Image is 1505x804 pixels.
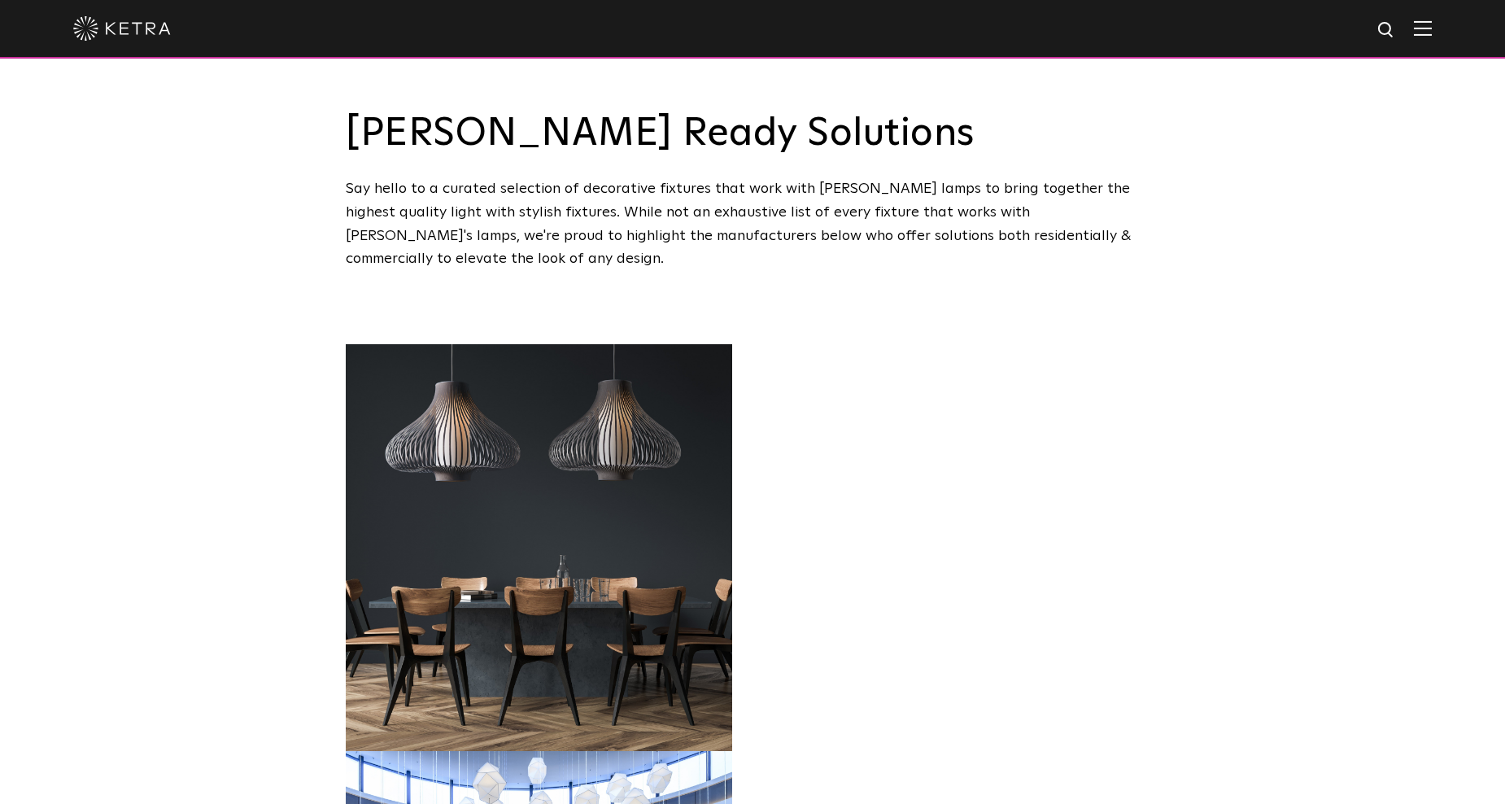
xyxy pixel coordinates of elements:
[346,344,732,751] img: Uplight_Ketra_Image.jpg
[73,16,171,41] img: ketra-logo-2019-white
[1414,20,1432,36] img: Hamburger%20Nav.svg
[346,114,1159,153] h3: [PERSON_NAME] Ready Solutions
[1376,20,1397,41] img: search icon
[346,177,1159,271] div: Say hello to a curated selection of decorative fixtures that work with [PERSON_NAME] lamps to bri...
